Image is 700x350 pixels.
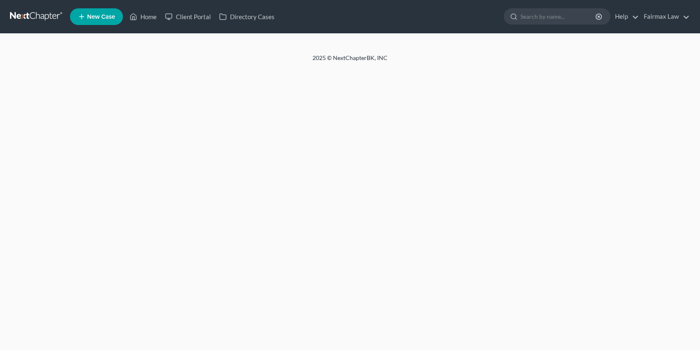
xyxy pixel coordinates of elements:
input: Search by name... [520,9,597,24]
a: Fairmax Law [640,9,690,24]
a: Home [125,9,161,24]
span: New Case [87,14,115,20]
a: Client Portal [161,9,215,24]
a: Directory Cases [215,9,279,24]
div: 2025 © NextChapterBK, INC [112,54,587,69]
a: Help [611,9,639,24]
